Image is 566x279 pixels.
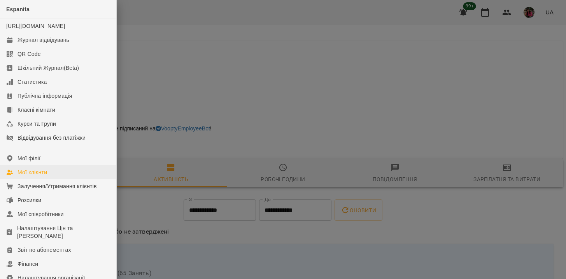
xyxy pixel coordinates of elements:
[6,23,65,29] a: [URL][DOMAIN_NAME]
[18,260,38,268] div: Фінанси
[6,6,30,12] span: Espanita
[18,120,56,128] div: Курси та Групи
[17,224,110,240] div: Налаштування Цін та [PERSON_NAME]
[18,154,40,162] div: Мої філії
[18,78,47,86] div: Статистика
[18,246,71,254] div: Звіт по абонементах
[18,50,41,58] div: QR Code
[18,196,41,204] div: Розсилки
[18,64,79,72] div: Шкільний Журнал(Beta)
[18,210,64,218] div: Мої співробітники
[18,182,97,190] div: Залучення/Утримання клієнтів
[18,168,47,176] div: Мої клієнти
[18,106,55,114] div: Класні кімнати
[18,134,86,142] div: Відвідування без платіжки
[18,36,69,44] div: Журнал відвідувань
[18,92,72,100] div: Публічна інформація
